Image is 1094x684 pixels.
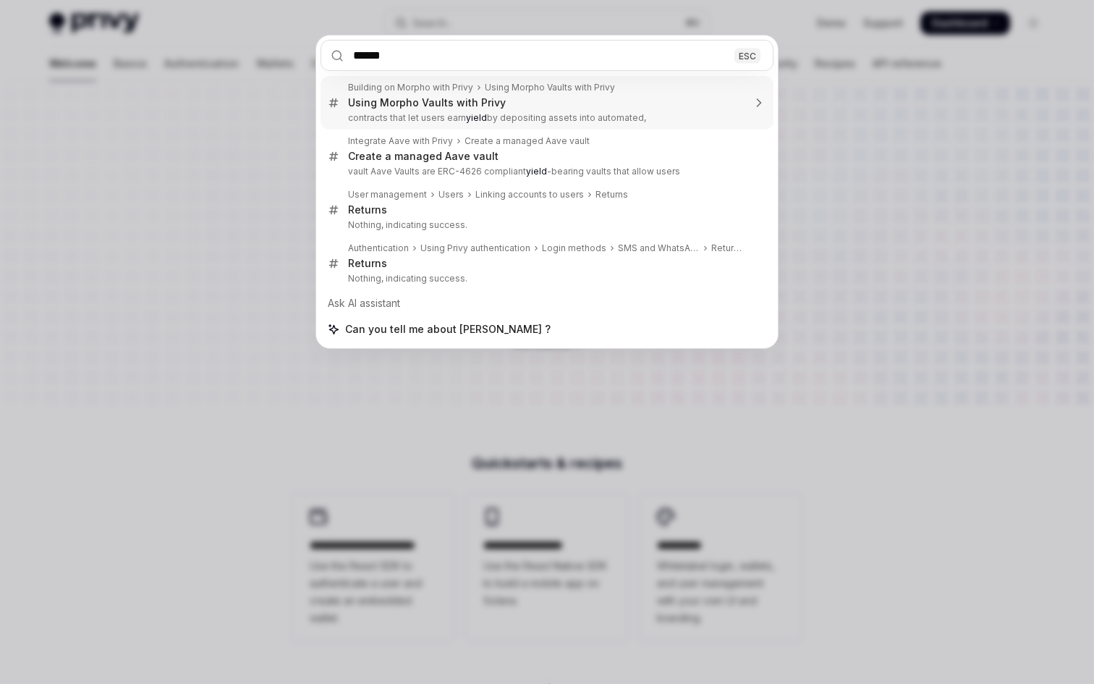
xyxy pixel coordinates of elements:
[542,242,606,254] div: Login methods
[348,112,743,124] p: contracts that let users earn by depositing assets into automated,
[485,82,615,93] div: Using Morpho Vaults with Privy
[711,242,743,254] div: Returns
[734,48,760,63] div: ESC
[466,112,487,123] b: yield
[348,150,499,163] div: Create a managed Aave vault
[348,82,473,93] div: Building on Morpho with Privy
[348,219,743,231] p: Nothing, indicating success.
[348,166,743,177] p: vault Aave Vaults are ERC-4626 compliant -bearing vaults that allow users
[348,242,409,254] div: Authentication
[348,257,387,270] div: Returns
[348,203,387,216] div: Returns
[475,189,584,200] div: Linking accounts to users
[345,322,551,337] span: Can you tell me about [PERSON_NAME] ?
[348,135,453,147] div: Integrate Aave with Privy
[618,242,700,254] div: SMS and WhatsApp
[526,166,547,177] b: yield
[595,189,628,200] div: Returns
[348,96,506,109] div: Using Morpho Vaults with Privy
[348,273,743,284] p: Nothing, indicating success.
[321,290,773,316] div: Ask AI assistant
[348,189,427,200] div: User management
[420,242,530,254] div: Using Privy authentication
[465,135,590,147] div: Create a managed Aave vault
[438,189,464,200] div: Users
